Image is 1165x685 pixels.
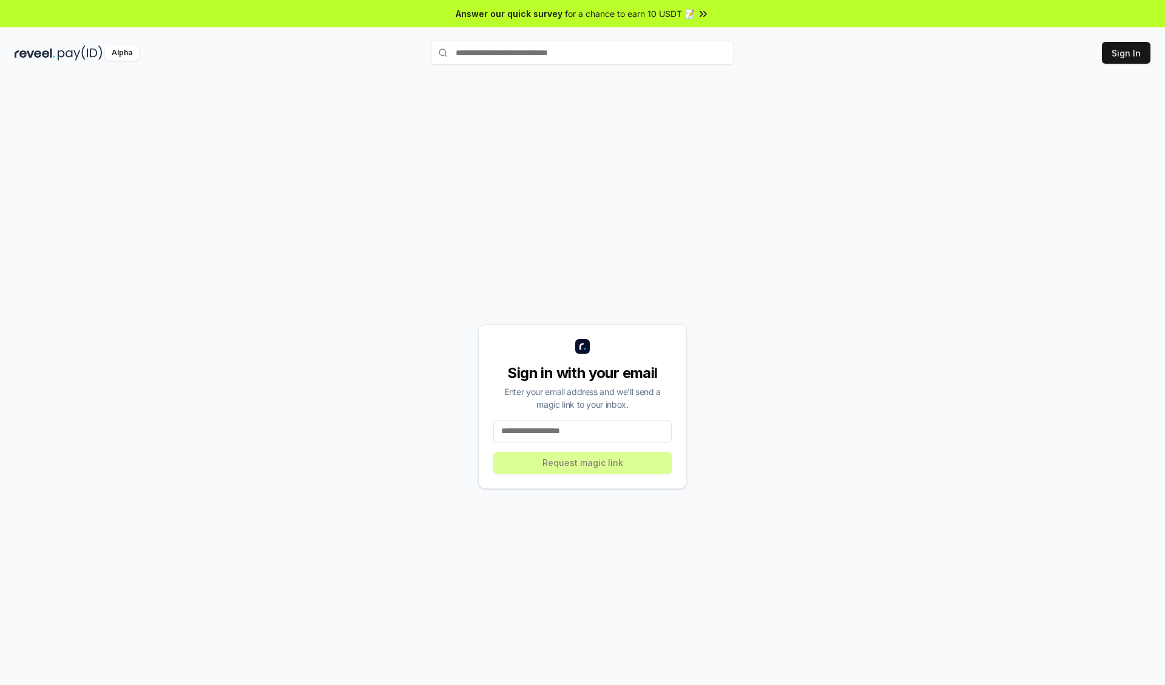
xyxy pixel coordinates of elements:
img: pay_id [58,46,103,61]
div: Alpha [105,46,139,61]
img: logo_small [575,339,590,354]
span: for a chance to earn 10 USDT 📝 [565,7,695,20]
div: Enter your email address and we’ll send a magic link to your inbox. [493,385,672,411]
img: reveel_dark [15,46,55,61]
button: Sign In [1102,42,1150,64]
div: Sign in with your email [493,363,672,383]
span: Answer our quick survey [456,7,562,20]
